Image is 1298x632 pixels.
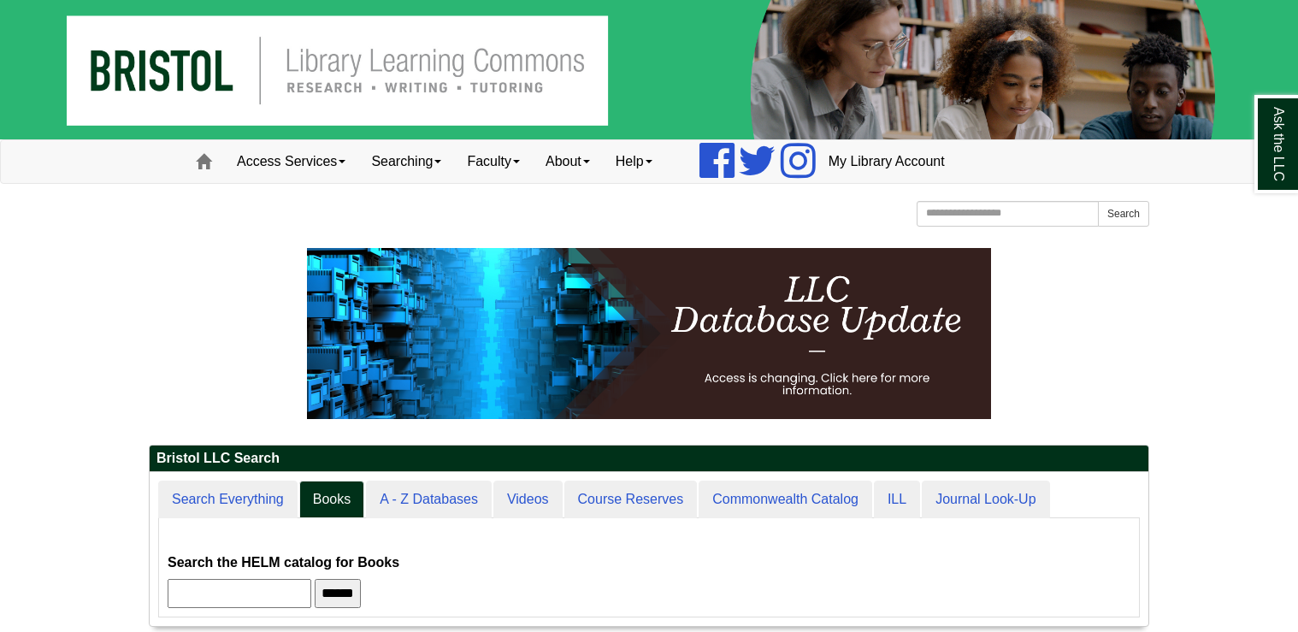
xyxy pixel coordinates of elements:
[922,481,1049,519] a: Journal Look-Up
[699,481,872,519] a: Commonwealth Catalog
[493,481,563,519] a: Videos
[158,481,298,519] a: Search Everything
[307,248,991,419] img: HTML tutorial
[603,140,665,183] a: Help
[366,481,492,519] a: A - Z Databases
[168,551,399,575] label: Search the HELM catalog for Books
[1098,201,1149,227] button: Search
[454,140,533,183] a: Faculty
[299,481,364,519] a: Books
[874,481,920,519] a: ILL
[564,481,698,519] a: Course Reserves
[150,446,1148,472] h2: Bristol LLC Search
[816,140,958,183] a: My Library Account
[168,527,1130,608] div: Books
[358,140,454,183] a: Searching
[224,140,358,183] a: Access Services
[533,140,603,183] a: About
